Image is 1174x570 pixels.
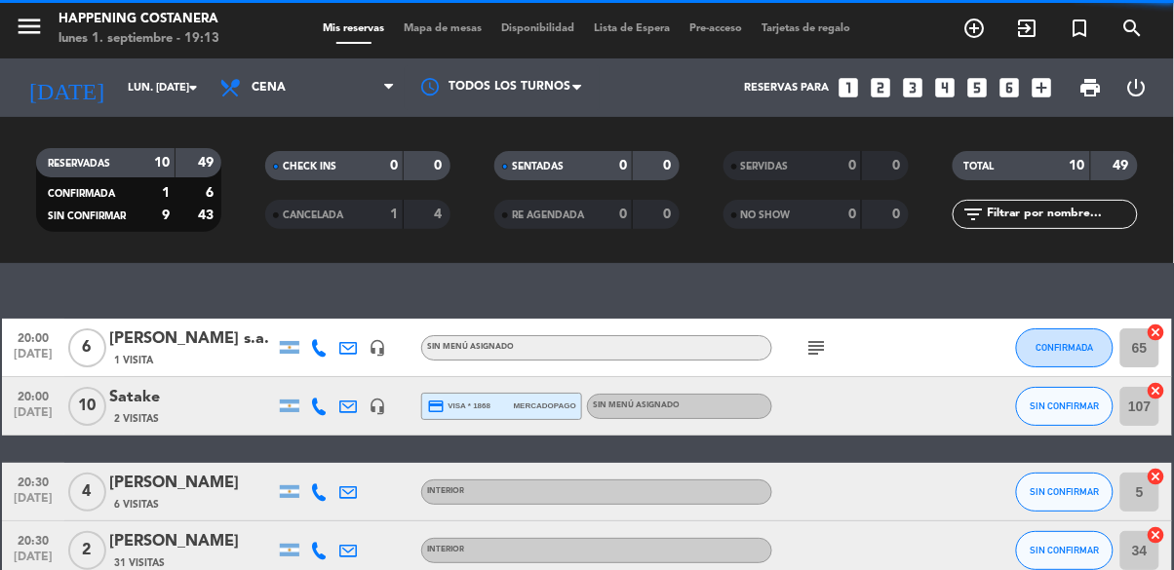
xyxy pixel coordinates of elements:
[427,487,464,495] span: INTERIOR
[1147,525,1166,545] i: cancel
[804,336,828,360] i: subject
[9,348,58,370] span: [DATE]
[1069,17,1092,40] i: turned_in_not
[369,339,386,357] i: headset_mic
[114,497,159,513] span: 6 Visitas
[162,186,170,200] strong: 1
[206,186,217,200] strong: 6
[1016,531,1114,570] button: SIN CONFIRMAR
[48,159,110,169] span: RESERVADAS
[390,208,398,221] strong: 1
[395,23,492,34] span: Mapa de mesas
[901,75,926,100] i: looks_3
[1031,545,1100,555] span: SIN CONFIRMAR
[15,66,118,109] i: [DATE]
[369,398,386,415] i: headset_mic
[181,76,205,99] i: arrow_drop_down
[1114,58,1159,117] div: LOG OUT
[59,29,219,49] div: lunes 1. septiembre - 19:13
[1125,76,1149,99] i: power_settings_new
[1016,387,1114,426] button: SIN CONFIRMAR
[162,209,170,222] strong: 9
[514,399,576,412] span: mercadopago
[198,156,217,170] strong: 49
[933,75,959,100] i: looks_4
[1114,159,1133,172] strong: 49
[68,531,106,570] span: 2
[9,325,58,348] span: 20:00
[59,10,219,29] div: Happening Costanera
[1016,17,1039,40] i: exit_to_app
[1031,400,1100,411] span: SIN CONFIRMAR
[109,529,275,554] div: [PERSON_NAME]
[869,75,894,100] i: looks_two
[1079,76,1103,99] span: print
[512,210,584,220] span: RE AGENDADA
[963,17,987,40] i: add_circle_outline
[435,159,447,172] strong: 0
[154,156,170,170] strong: 10
[663,208,675,221] strong: 0
[427,546,464,553] span: INTERIOR
[68,328,106,367] span: 6
[1037,342,1094,353] span: CONFIRMADA
[1030,75,1055,100] i: add_box
[1147,323,1166,342] i: cancel
[9,470,58,492] span: 20:30
[962,203,986,226] i: filter_list
[252,81,286,95] span: Cena
[745,82,830,95] span: Reservas para
[741,162,789,171] span: SERVIDAS
[663,159,675,172] strong: 0
[114,411,159,427] span: 2 Visitas
[427,398,445,415] i: credit_card
[619,159,627,172] strong: 0
[848,208,856,221] strong: 0
[109,471,275,496] div: [PERSON_NAME]
[1070,159,1085,172] strong: 10
[390,159,398,172] strong: 0
[114,353,153,368] span: 1 Visita
[1016,328,1114,367] button: CONFIRMADA
[68,387,106,426] span: 10
[998,75,1023,100] i: looks_6
[492,23,585,34] span: Disponibilidad
[1147,381,1166,400] i: cancel
[892,208,904,221] strong: 0
[1121,17,1145,40] i: search
[848,159,856,172] strong: 0
[314,23,395,34] span: Mis reservas
[1147,467,1166,486] i: cancel
[15,12,44,48] button: menu
[512,162,564,171] span: SENTADAS
[427,343,514,351] span: Sin menú asignado
[15,12,44,41] i: menu
[741,210,791,220] span: NO SHOW
[9,492,58,514] span: [DATE]
[986,204,1137,225] input: Filtrar por nombre...
[585,23,681,34] span: Lista de Espera
[109,326,275,352] div: [PERSON_NAME] s.a.
[965,75,991,100] i: looks_5
[427,398,490,415] span: visa * 1868
[283,162,336,171] span: CHECK INS
[9,384,58,406] span: 20:00
[48,189,115,199] span: CONFIRMADA
[435,208,447,221] strong: 4
[68,473,106,512] span: 4
[681,23,753,34] span: Pre-acceso
[48,211,126,221] span: SIN CONFIRMAR
[837,75,862,100] i: looks_one
[1016,473,1114,512] button: SIN CONFIRMAR
[964,162,995,171] span: TOTAL
[9,528,58,551] span: 20:30
[619,208,627,221] strong: 0
[109,385,275,410] div: Satake
[892,159,904,172] strong: 0
[283,210,343,220] span: CANCELADA
[1031,486,1100,497] span: SIN CONFIRMAR
[9,406,58,429] span: [DATE]
[198,209,217,222] strong: 43
[593,401,680,409] span: Sin menú asignado
[753,23,861,34] span: Tarjetas de regalo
